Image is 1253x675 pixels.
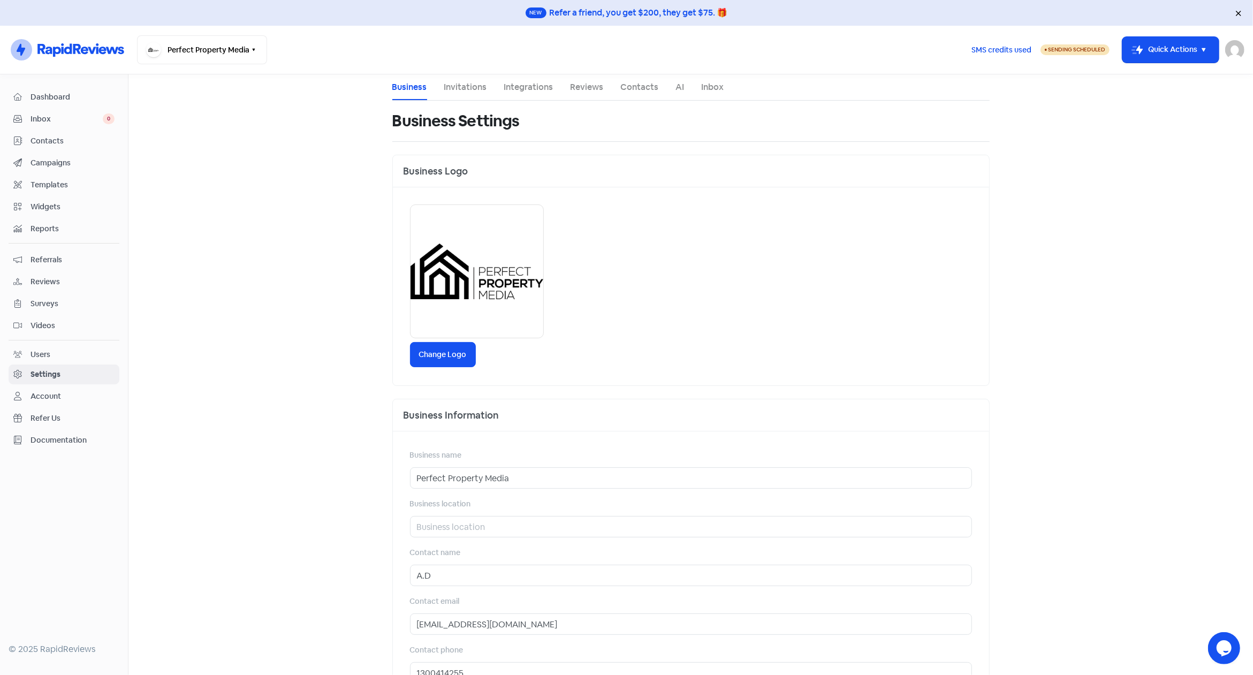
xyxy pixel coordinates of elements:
label: Business location [410,498,471,510]
a: Users [9,345,119,365]
label: Business name [410,450,462,461]
input: Business name [410,467,972,489]
span: Campaigns [31,157,115,169]
span: SMS credits used [971,44,1031,56]
a: Surveys [9,294,119,314]
a: Templates [9,175,119,195]
div: Refer a friend, you get $200, they get $75. 🎁 [550,6,728,19]
span: Reviews [31,276,115,287]
a: Reports [9,219,119,239]
h1: Business Settings [392,104,520,138]
span: Widgets [31,201,115,213]
input: Business location [410,516,972,537]
button: Quick Actions [1122,37,1219,63]
span: Surveys [31,298,115,309]
a: Contacts [9,131,119,151]
input: Contact email [410,613,972,635]
button: Perfect Property Media [137,35,267,64]
a: Integrations [504,81,553,94]
img: User [1225,40,1244,59]
a: Sending Scheduled [1041,43,1110,56]
span: Dashboard [31,92,115,103]
span: Videos [31,320,115,331]
a: Campaigns [9,153,119,173]
div: Account [31,391,61,402]
span: Inbox [31,113,103,125]
input: Contact name [410,565,972,586]
a: Business [392,81,427,94]
span: 0 [103,113,115,124]
span: New [526,7,546,18]
a: Invitations [444,81,487,94]
a: Referrals [9,250,119,270]
span: Templates [31,179,115,191]
a: Account [9,386,119,406]
span: Reports [31,223,115,234]
a: Inbox [702,81,724,94]
span: Referrals [31,254,115,266]
a: Settings [9,365,119,384]
a: AI [676,81,685,94]
label: Contact email [410,596,460,607]
a: Refer Us [9,408,119,428]
a: Widgets [9,197,119,217]
span: Documentation [31,435,115,446]
iframe: chat widget [1208,632,1242,664]
a: Reviews [9,272,119,292]
a: Dashboard [9,87,119,107]
a: Inbox 0 [9,109,119,129]
div: Business Logo [393,155,989,187]
span: Contacts [31,135,115,147]
a: SMS credits used [962,43,1041,55]
div: Users [31,349,50,360]
div: © 2025 RapidReviews [9,643,119,656]
a: Reviews [571,81,604,94]
label: Change Logo [410,342,476,367]
label: Contact name [410,547,461,558]
div: Settings [31,369,60,380]
label: Contact phone [410,644,464,656]
span: Refer Us [31,413,115,424]
div: Business Information [393,399,989,431]
a: Contacts [621,81,659,94]
a: Videos [9,316,119,336]
span: Sending Scheduled [1048,46,1105,53]
a: Documentation [9,430,119,450]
